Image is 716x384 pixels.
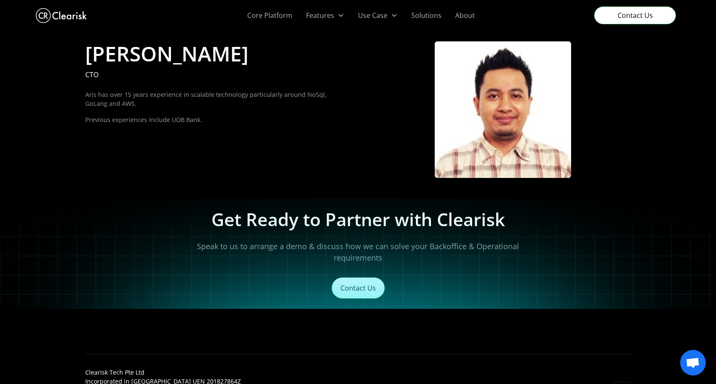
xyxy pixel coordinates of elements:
p: Speak to us to arrange a demo & discuss how we can solve your Backoffice & Operational requirements [194,241,522,264]
div: Use Case [358,10,387,20]
a: Contact Us [332,277,385,299]
div: Open chat [680,350,706,375]
div: CTO [85,70,98,80]
h3: Get Ready to Partner with Clearisk [211,209,505,230]
p: Previous experiences include UOB Bank. [85,115,341,125]
p: Aris has over 15 years experience in scalable technology particularly around NoSql, GoLang and AWS. [85,90,341,108]
a: Contact Us [594,6,676,24]
a: home [36,6,87,25]
h2: [PERSON_NAME] [85,41,248,66]
div: Features [306,10,334,20]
